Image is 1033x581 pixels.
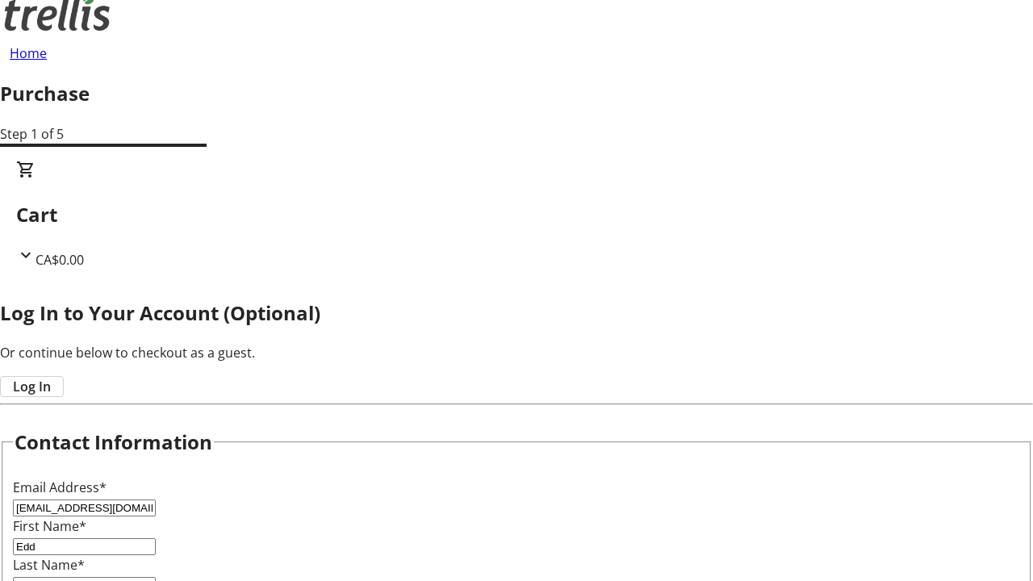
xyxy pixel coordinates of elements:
[15,428,212,457] h2: Contact Information
[36,251,84,269] span: CA$0.00
[13,556,85,574] label: Last Name*
[13,479,107,496] label: Email Address*
[16,160,1017,270] div: CartCA$0.00
[13,517,86,535] label: First Name*
[13,377,51,396] span: Log In
[16,200,1017,229] h2: Cart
